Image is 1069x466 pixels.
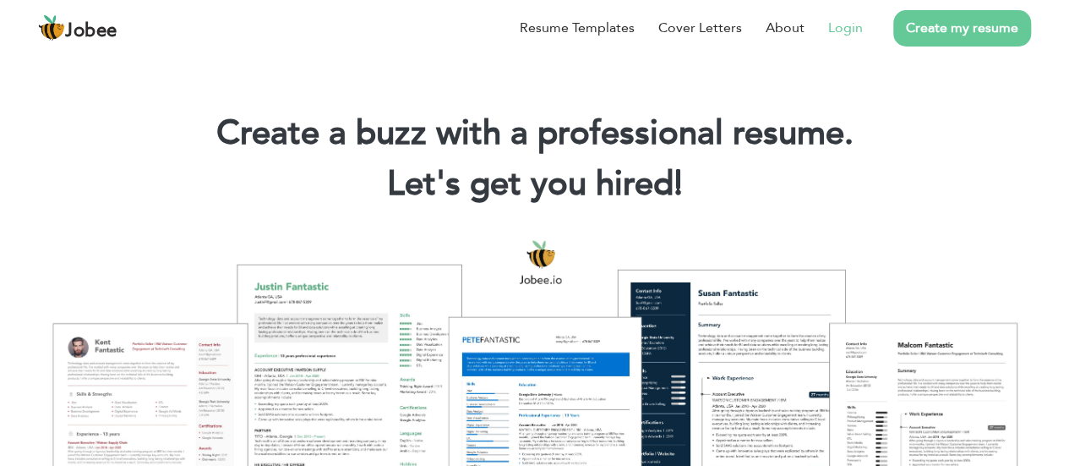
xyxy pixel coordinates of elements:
a: Jobee [38,14,117,41]
span: Jobee [65,22,117,41]
span: get you hired! [470,161,683,207]
a: Login [828,18,863,38]
a: Cover Letters [658,18,742,38]
img: jobee.io [38,14,65,41]
a: Create my resume [893,10,1031,47]
h2: Let's [25,162,1044,206]
span: | [674,161,682,207]
a: About [766,18,804,38]
a: Resume Templates [520,18,635,38]
h1: Create a buzz with a professional resume. [25,112,1044,156]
